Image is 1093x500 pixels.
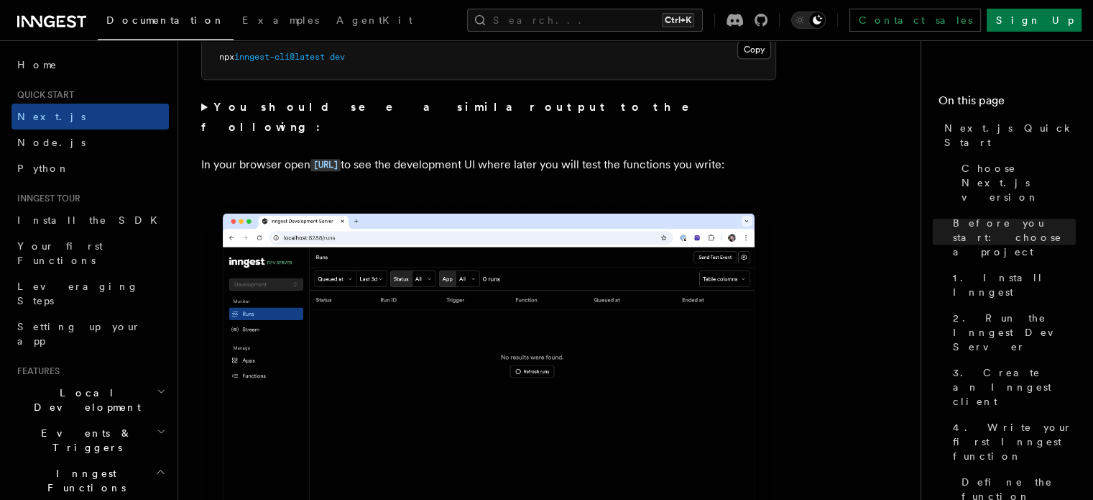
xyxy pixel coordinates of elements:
[201,100,709,134] strong: You should see a similar output to the following:
[17,137,86,148] span: Node.js
[947,360,1076,414] a: 3. Create an Inngest client
[11,89,74,101] span: Quick start
[791,12,826,29] button: Toggle dark mode
[98,4,234,40] a: Documentation
[11,426,157,455] span: Events & Triggers
[961,161,1076,204] span: Choose Next.js version
[987,9,1082,32] a: Sign Up
[17,58,57,72] span: Home
[17,111,86,122] span: Next.js
[328,4,421,39] a: AgentKit
[11,129,169,155] a: Node.js
[234,52,325,62] span: inngest-cli@latest
[336,14,412,26] span: AgentKit
[11,233,169,273] a: Your first Functions
[11,420,169,460] button: Events & Triggers
[11,52,169,78] a: Home
[17,281,139,306] span: Leveraging Steps
[953,365,1076,409] span: 3. Create an Inngest client
[953,420,1076,463] span: 4. Write your first Inngest function
[737,40,771,59] button: Copy
[17,214,166,226] span: Install the SDK
[17,321,141,347] span: Setting up your app
[234,4,328,39] a: Examples
[11,466,155,495] span: Inngest Functions
[17,240,103,266] span: Your first Functions
[11,380,169,420] button: Local Development
[662,13,694,27] kbd: Ctrl+K
[953,311,1076,354] span: 2. Run the Inngest Dev Server
[242,14,319,26] span: Examples
[467,9,703,32] button: Search...Ctrl+K
[11,104,169,129] a: Next.js
[956,155,1076,210] a: Choose Next.js version
[947,265,1076,305] a: 1. Install Inngest
[310,159,341,171] code: [URL]
[106,14,225,26] span: Documentation
[11,207,169,233] a: Install the SDK
[947,210,1076,265] a: Before you start: choose a project
[11,386,157,414] span: Local Development
[11,193,80,204] span: Inngest tour
[11,365,60,377] span: Features
[938,92,1076,115] h4: On this page
[17,163,70,174] span: Python
[219,52,234,62] span: npx
[310,158,341,171] a: [URL]
[938,115,1076,155] a: Next.js Quick Start
[330,52,345,62] span: dev
[947,414,1076,469] a: 4. Write your first Inngest function
[201,97,776,137] summary: You should see a similar output to the following:
[944,121,1076,150] span: Next.js Quick Start
[201,155,776,176] p: In your browser open to see the development UI where later you will test the functions you write:
[953,271,1076,299] span: 1. Install Inngest
[947,305,1076,360] a: 2. Run the Inngest Dev Server
[953,216,1076,259] span: Before you start: choose a project
[11,155,169,181] a: Python
[11,273,169,314] a: Leveraging Steps
[849,9,981,32] a: Contact sales
[11,314,169,354] a: Setting up your app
